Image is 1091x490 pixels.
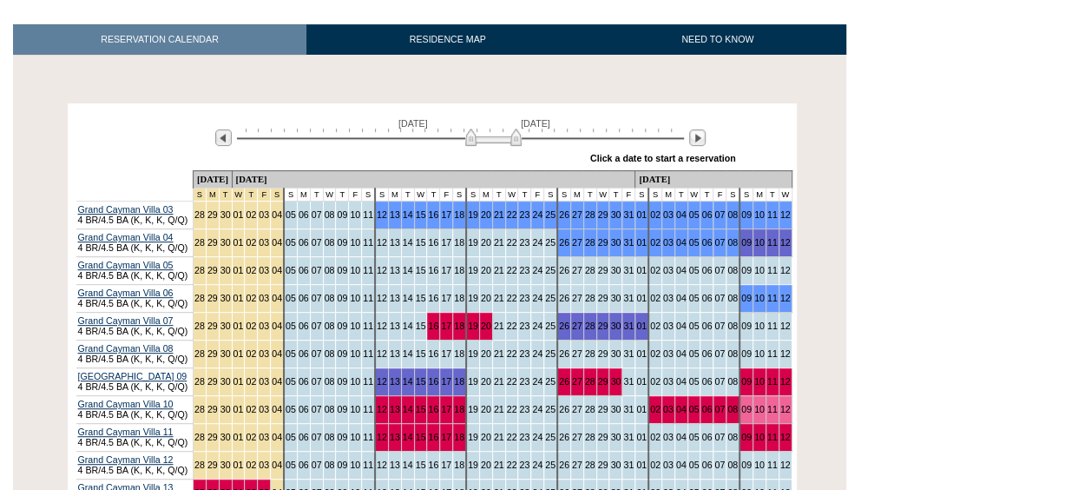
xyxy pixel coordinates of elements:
td: 31 [622,256,635,284]
td: 02 [245,284,258,312]
td: S [453,188,466,201]
td: 03 [258,228,271,256]
td: 27 [570,256,583,284]
a: 08 [727,209,738,220]
a: 27 [572,376,582,387]
td: 19 [466,284,479,312]
td: T [609,188,622,201]
td: 12 [779,256,792,284]
td: W [505,188,518,201]
td: 02 [245,201,258,228]
td: F [440,188,453,201]
a: 17 [441,432,451,442]
a: 12 [377,432,387,442]
a: 12 [377,209,387,220]
a: 18 [454,432,464,442]
td: 30 [609,256,622,284]
td: Independence Day 2026 [258,188,271,201]
a: 17 [441,376,451,387]
a: 29 [598,237,608,248]
a: Grand Cayman Villa 10 [78,399,174,409]
a: 29 [598,376,608,387]
td: 09 [739,256,753,284]
a: 20 [481,321,491,331]
td: 09 [336,256,349,284]
td: 25 [544,256,557,284]
td: T [310,188,323,201]
a: 16 [428,209,438,220]
a: 10 [754,404,765,414]
td: M [753,188,766,201]
a: 27 [572,209,582,220]
td: W [323,188,336,201]
td: 03 [258,256,271,284]
td: 05 [284,228,297,256]
a: 14 [403,376,413,387]
a: 09 [741,404,752,414]
a: 10 [754,237,765,248]
a: 13 [390,376,400,387]
a: 03 [663,209,674,220]
td: 06 [297,201,310,228]
td: F [713,188,726,201]
a: 02 [650,404,661,414]
a: 11 [767,376,778,387]
a: 09 [741,376,752,387]
a: RESERVATION CALENDAR [13,24,306,55]
a: 18 [454,376,464,387]
a: 12 [780,404,791,414]
a: 12 [780,376,791,387]
div: Click a date to start a reservation [590,153,736,163]
a: 02 [650,237,661,248]
td: S [466,188,479,201]
a: 04 [676,237,687,248]
td: 12 [375,256,388,284]
td: 02 [648,256,661,284]
a: 31 [623,321,634,331]
td: 17 [440,284,453,312]
a: 12 [780,237,791,248]
a: 30 [610,376,621,387]
td: 29 [596,256,609,284]
td: M [297,188,310,201]
a: 28 [585,237,595,248]
td: S [284,188,297,201]
td: 22 [505,228,518,256]
a: 06 [701,404,712,414]
td: 12 [375,284,388,312]
td: W [779,188,792,201]
a: 14 [403,209,413,220]
td: M [388,188,401,201]
td: 21 [492,256,505,284]
a: 02 [650,209,661,220]
a: 31 [623,209,634,220]
a: 01 [636,209,647,220]
td: M [479,188,492,201]
a: 17 [441,209,451,220]
a: 26 [559,376,569,387]
td: 4 BR/4.5 BA (K, K, K, Q/Q) [76,201,194,228]
td: W [596,188,609,201]
a: [GEOGRAPHIC_DATA] 09 [78,371,187,381]
a: 01 [636,237,647,248]
td: Independence Day 2026 [271,188,284,201]
span: [DATE] [521,118,550,129]
a: 19 [468,321,478,331]
td: 13 [388,284,401,312]
td: 11 [766,256,779,284]
a: 11 [767,293,778,303]
a: 03 [663,237,674,248]
td: 05 [284,201,297,228]
td: 06 [297,228,310,256]
span: [DATE] [398,118,428,129]
td: 03 [258,284,271,312]
td: 18 [453,228,466,256]
td: 29 [206,228,219,256]
a: 07 [714,237,725,248]
a: 05 [689,209,700,220]
a: 18 [454,209,464,220]
td: 4 BR/4.5 BA (K, K, K, Q/Q) [76,284,194,312]
a: 26 [559,209,569,220]
td: 10 [349,256,362,284]
td: 20 [479,228,492,256]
